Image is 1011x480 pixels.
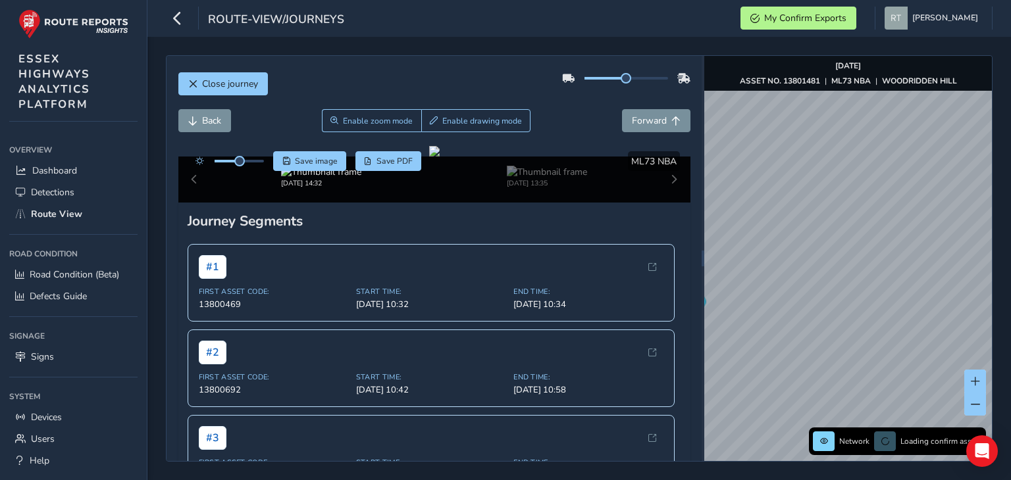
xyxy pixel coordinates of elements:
[900,436,982,446] span: Loading confirm assets
[442,116,522,126] span: Enable drawing mode
[199,255,226,279] span: # 1
[9,326,138,346] div: Signage
[273,151,346,171] button: Save
[740,7,856,30] button: My Confirm Exports
[295,156,338,166] span: Save image
[356,458,505,468] span: Start Time:
[513,287,663,297] span: End Time:
[622,109,690,132] button: Forward
[281,178,361,188] div: [DATE] 14:32
[188,212,681,230] div: Journey Segments
[835,60,861,71] strong: [DATE]
[202,78,258,90] span: Close journey
[199,287,348,297] span: First Asset Code:
[178,109,231,132] button: Back
[882,76,957,86] strong: WOODRIDDEN HILL
[885,7,983,30] button: [PERSON_NAME]
[9,244,138,264] div: Road Condition
[199,426,226,450] span: # 3
[31,411,62,423] span: Devices
[9,203,138,225] a: Route View
[356,299,505,310] span: [DATE] 10:32
[32,164,77,177] span: Dashboard
[831,76,871,86] strong: ML73 NBA
[764,12,846,24] span: My Confirm Exports
[343,116,413,126] span: Enable zoom mode
[355,151,422,171] button: PDF
[9,387,138,406] div: System
[513,458,663,468] span: End Time:
[513,384,663,396] span: [DATE] 10:58
[199,458,348,468] span: First Asset Code:
[202,114,221,127] span: Back
[9,264,138,285] a: Road Condition (Beta)
[9,181,138,203] a: Detections
[31,186,74,199] span: Detections
[356,372,505,382] span: Start Time:
[322,109,421,132] button: Zoom
[513,372,663,382] span: End Time:
[376,156,413,166] span: Save PDF
[356,287,505,297] span: Start Time:
[421,109,531,132] button: Draw
[31,208,82,220] span: Route View
[9,428,138,450] a: Users
[199,384,348,396] span: 13800692
[18,9,128,39] img: rr logo
[631,155,677,168] span: ML73 NBA
[199,372,348,382] span: First Asset Code:
[199,341,226,364] span: # 2
[356,384,505,396] span: [DATE] 10:42
[178,72,268,95] button: Close journey
[9,140,138,160] div: Overview
[30,454,49,467] span: Help
[31,433,55,445] span: Users
[9,406,138,428] a: Devices
[208,11,344,30] span: route-view/journeys
[839,436,869,446] span: Network
[912,7,978,30] span: [PERSON_NAME]
[740,76,957,86] div: | |
[9,346,138,368] a: Signs
[9,450,138,471] a: Help
[30,290,87,302] span: Defects Guide
[9,285,138,307] a: Defects Guide
[632,114,667,127] span: Forward
[30,268,119,281] span: Road Condition (Beta)
[507,178,587,188] div: [DATE] 13:35
[966,435,998,467] div: Open Intercom Messenger
[18,51,90,112] span: ESSEX HIGHWAYS ANALYTICS PLATFORM
[281,166,361,178] img: Thumbnail frame
[740,76,820,86] strong: ASSET NO. 13801481
[513,299,663,310] span: [DATE] 10:34
[885,7,908,30] img: diamond-layout
[31,350,54,363] span: Signs
[199,299,348,310] span: 13800469
[507,166,587,178] img: Thumbnail frame
[9,160,138,181] a: Dashboard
